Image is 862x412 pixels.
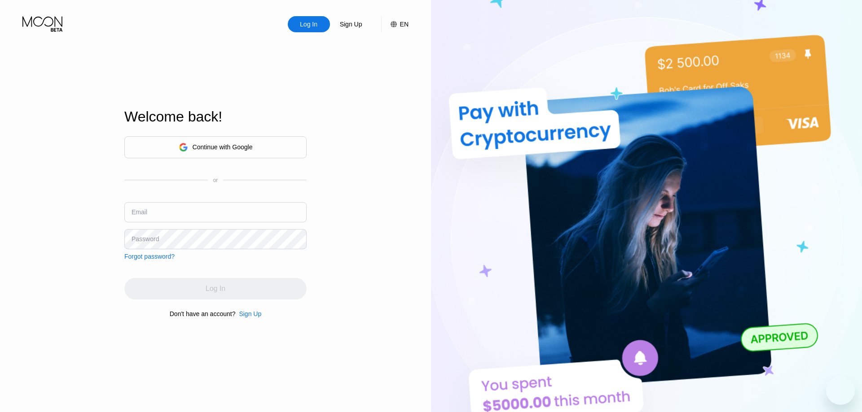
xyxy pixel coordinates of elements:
[235,310,261,317] div: Sign Up
[330,16,372,32] div: Sign Up
[170,310,236,317] div: Don't have an account?
[339,20,363,29] div: Sign Up
[288,16,330,32] div: Log In
[826,376,855,405] iframe: Button to launch messaging window
[239,310,261,317] div: Sign Up
[124,253,175,260] div: Forgot password?
[299,20,318,29] div: Log In
[132,208,147,216] div: Email
[193,143,253,151] div: Continue with Google
[124,108,307,125] div: Welcome back!
[400,21,409,28] div: EN
[213,177,218,183] div: or
[124,136,307,158] div: Continue with Google
[132,235,159,243] div: Password
[381,16,409,32] div: EN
